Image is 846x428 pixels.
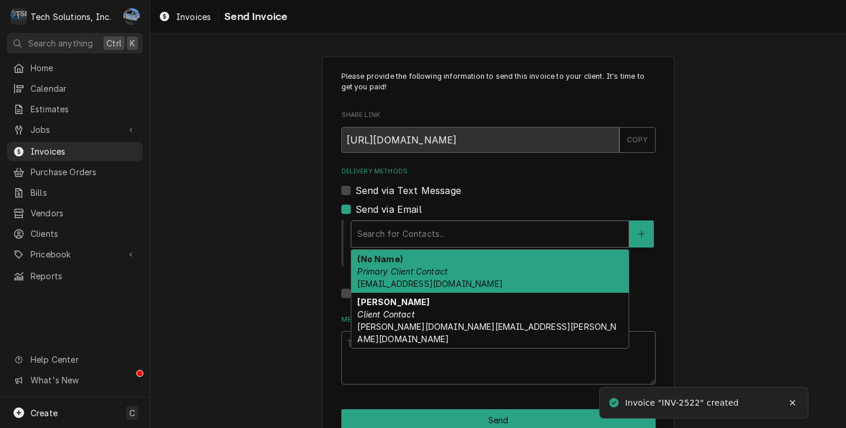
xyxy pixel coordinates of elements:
[7,370,143,390] a: Go to What's New
[31,248,119,260] span: Pricebook
[341,167,656,176] label: Delivery Methods
[31,408,58,418] span: Create
[357,279,502,289] span: [EMAIL_ADDRESS][DOMAIN_NAME]
[357,297,429,307] strong: [PERSON_NAME]
[7,245,143,264] a: Go to Pricebook
[7,79,143,98] a: Calendar
[357,322,616,344] span: [PERSON_NAME][DOMAIN_NAME][EMAIL_ADDRESS][PERSON_NAME][DOMAIN_NAME]
[106,37,122,49] span: Ctrl
[11,8,27,25] div: T
[7,162,143,182] a: Purchase Orders
[130,37,135,49] span: K
[341,315,656,384] div: Message to Client
[31,145,137,158] span: Invoices
[31,166,137,178] span: Purchase Orders
[7,350,143,369] a: Go to Help Center
[357,266,448,276] em: Primary Client Contact
[7,183,143,202] a: Bills
[31,82,137,95] span: Calendar
[123,8,140,25] div: Joe Paschal's Avatar
[31,228,137,240] span: Clients
[7,142,143,161] a: Invoices
[357,254,402,264] strong: (No Name)
[355,183,461,198] label: Send via Text Message
[341,167,656,300] div: Delivery Methods
[31,207,137,219] span: Vendors
[7,120,143,139] a: Go to Jobs
[31,11,111,23] div: Tech Solutions, Inc.
[638,230,645,238] svg: Create New Contact
[357,309,414,319] em: Client Contact
[31,374,136,386] span: What's New
[31,186,137,199] span: Bills
[7,266,143,286] a: Reports
[7,58,143,78] a: Home
[31,62,137,74] span: Home
[619,127,656,153] button: COPY
[123,8,140,25] div: JP
[341,315,656,325] label: Message to Client
[154,7,216,26] a: Invoices
[341,111,656,120] label: Share Link
[31,103,137,115] span: Estimates
[221,9,287,25] span: Send Invoice
[176,11,211,23] span: Invoices
[31,123,119,136] span: Jobs
[129,407,135,419] span: C
[341,71,656,93] p: Please provide the following information to send this invoice to your client. It's time to get yo...
[7,203,143,223] a: Vendors
[625,397,740,409] div: Invoice "INV-2522" created
[31,270,137,282] span: Reports
[7,224,143,243] a: Clients
[11,8,27,25] div: Tech Solutions, Inc.'s Avatar
[341,71,656,384] div: Invoice Send Form
[341,111,656,152] div: Share Link
[7,33,143,53] button: Search anythingCtrlK
[31,353,136,366] span: Help Center
[355,202,422,216] label: Send via Email
[28,37,93,49] span: Search anything
[7,99,143,119] a: Estimates
[629,220,654,248] button: Create New Contact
